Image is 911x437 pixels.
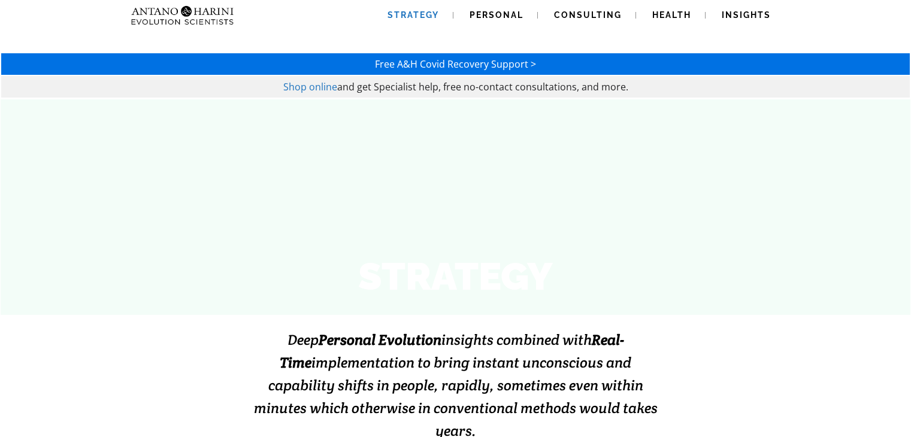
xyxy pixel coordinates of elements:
[470,10,523,20] span: Personal
[375,57,536,71] a: Free A&H Covid Recovery Support >
[388,10,439,20] span: Strategy
[283,80,337,93] a: Shop online
[358,254,553,299] strong: STRATEGY
[722,10,771,20] span: Insights
[319,330,441,349] strong: Personal Evolution
[337,80,628,93] span: and get Specialist help, free no-contact consultations, and more.
[554,10,622,20] span: Consulting
[652,10,691,20] span: Health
